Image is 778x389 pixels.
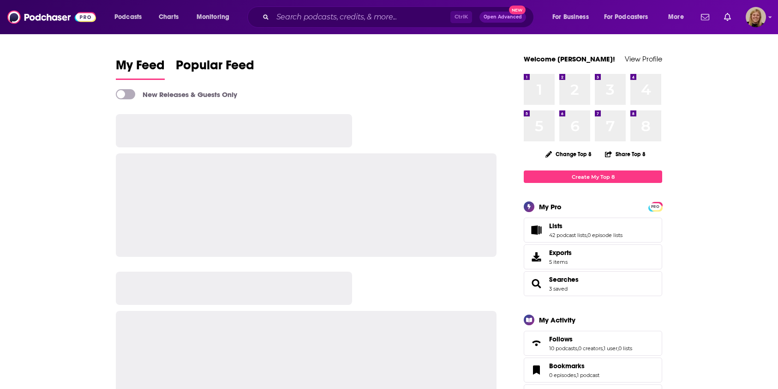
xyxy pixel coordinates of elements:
[524,244,662,269] a: Exports
[524,271,662,296] span: Searches
[549,362,585,370] span: Bookmarks
[116,57,165,79] span: My Feed
[549,222,622,230] a: Lists
[527,277,545,290] a: Searches
[539,316,575,324] div: My Activity
[577,372,599,378] a: 1 podcast
[552,11,589,24] span: For Business
[577,345,578,352] span: ,
[190,10,241,24] button: open menu
[662,10,695,24] button: open menu
[549,372,576,378] a: 0 episodes
[668,11,684,24] span: More
[153,10,184,24] a: Charts
[197,11,229,24] span: Monitoring
[176,57,254,80] a: Popular Feed
[618,345,632,352] a: 0 lists
[527,250,545,263] span: Exports
[549,335,632,343] a: Follows
[587,232,622,238] a: 0 episode lists
[576,372,577,378] span: ,
[549,335,573,343] span: Follows
[524,218,662,243] span: Lists
[509,6,526,14] span: New
[625,55,662,63] a: View Profile
[746,7,766,27] button: Show profile menu
[524,170,662,183] a: Create My Top 8
[116,57,165,80] a: My Feed
[549,259,572,265] span: 5 items
[524,358,662,383] span: Bookmarks
[256,6,543,28] div: Search podcasts, credits, & more...
[159,11,179,24] span: Charts
[7,8,96,26] img: Podchaser - Follow, Share and Rate Podcasts
[720,9,735,25] a: Show notifications dropdown
[108,10,154,24] button: open menu
[746,7,766,27] span: Logged in as avansolkema
[549,362,599,370] a: Bookmarks
[650,203,661,210] a: PRO
[604,345,617,352] a: 1 user
[549,222,563,230] span: Lists
[484,15,522,19] span: Open Advanced
[604,11,648,24] span: For Podcasters
[549,249,572,257] span: Exports
[273,10,450,24] input: Search podcasts, credits, & more...
[114,11,142,24] span: Podcasts
[176,57,254,79] span: Popular Feed
[603,345,604,352] span: ,
[546,10,600,24] button: open menu
[540,148,597,160] button: Change Top 8
[450,11,472,23] span: Ctrl K
[598,10,662,24] button: open menu
[527,224,545,237] a: Lists
[746,7,766,27] img: User Profile
[479,12,526,23] button: Open AdvancedNew
[586,232,587,238] span: ,
[524,55,615,63] a: Welcome [PERSON_NAME]!
[549,345,577,352] a: 10 podcasts
[527,337,545,350] a: Follows
[549,232,586,238] a: 42 podcast lists
[549,275,579,284] a: Searches
[604,145,646,163] button: Share Top 8
[527,364,545,377] a: Bookmarks
[578,345,603,352] a: 0 creators
[539,202,562,211] div: My Pro
[617,345,618,352] span: ,
[524,331,662,356] span: Follows
[549,286,568,292] a: 3 saved
[697,9,713,25] a: Show notifications dropdown
[116,89,237,99] a: New Releases & Guests Only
